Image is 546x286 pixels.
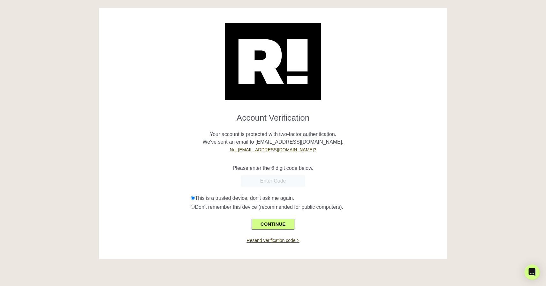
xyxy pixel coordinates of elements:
p: Your account is protected with two-factor authentication. We've sent an email to [EMAIL_ADDRESS][... [104,123,442,154]
div: Don't remember this device (recommended for public computers). [191,203,442,211]
input: Enter Code [241,175,305,187]
p: Please enter the 6 digit code below. [104,164,442,172]
div: Open Intercom Messenger [524,264,540,280]
a: Resend verification code > [246,238,299,243]
div: This is a trusted device, don't ask me again. [191,194,442,202]
img: Retention.com [225,23,321,100]
a: Not [EMAIL_ADDRESS][DOMAIN_NAME]? [230,147,316,152]
h1: Account Verification [104,108,442,123]
button: CONTINUE [252,219,294,230]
